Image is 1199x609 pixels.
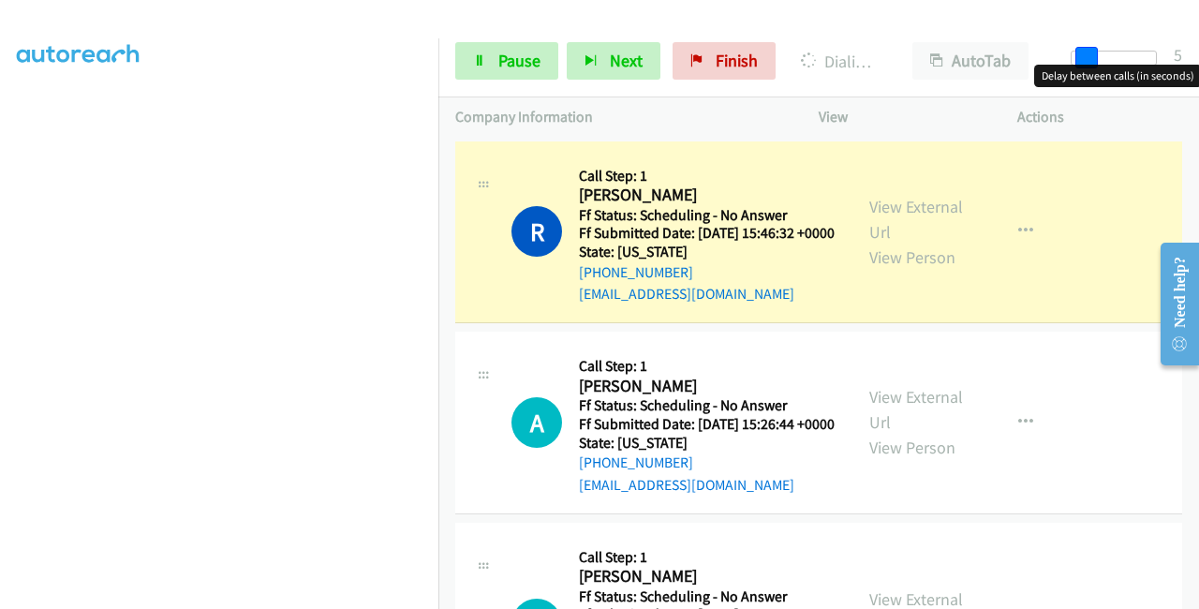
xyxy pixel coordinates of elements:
a: View Person [869,437,955,458]
button: AutoTab [912,42,1029,80]
h1: A [511,397,562,448]
a: View External Url [869,196,963,243]
a: [EMAIL_ADDRESS][DOMAIN_NAME] [579,476,794,494]
h5: Ff Submitted Date: [DATE] 15:26:44 +0000 [579,415,835,434]
p: View [819,106,984,128]
a: [PHONE_NUMBER] [579,453,693,471]
h5: Ff Status: Scheduling - No Answer [579,396,835,415]
a: View External Url [869,386,963,433]
h5: State: [US_STATE] [579,434,835,453]
a: [PHONE_NUMBER] [579,263,693,281]
a: View Person [869,246,955,268]
span: Next [610,50,643,71]
a: [EMAIL_ADDRESS][DOMAIN_NAME] [579,285,794,303]
h1: R [511,206,562,257]
h5: State: [US_STATE] [579,243,835,261]
p: Actions [1017,106,1182,128]
div: The call is yet to be attempted [511,397,562,448]
a: Finish [673,42,776,80]
h5: Ff Submitted Date: [DATE] 15:46:32 +0000 [579,224,835,243]
h5: Call Step: 1 [579,548,836,567]
h5: Call Step: 1 [579,357,835,376]
h2: [PERSON_NAME] [579,376,829,397]
h2: [PERSON_NAME] [579,566,829,587]
p: Company Information [455,106,785,128]
h5: Call Step: 1 [579,167,835,186]
span: Finish [716,50,758,71]
span: Pause [498,50,540,71]
h5: Ff Status: Scheduling - No Answer [579,206,835,225]
h5: Ff Status: Scheduling - No Answer [579,587,836,606]
h2: [PERSON_NAME] [579,185,829,206]
p: Dialing [PERSON_NAME] [801,49,879,74]
iframe: Resource Center [1146,230,1199,379]
button: Next [567,42,660,80]
div: 5 [1174,42,1182,67]
a: Pause [455,42,558,80]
